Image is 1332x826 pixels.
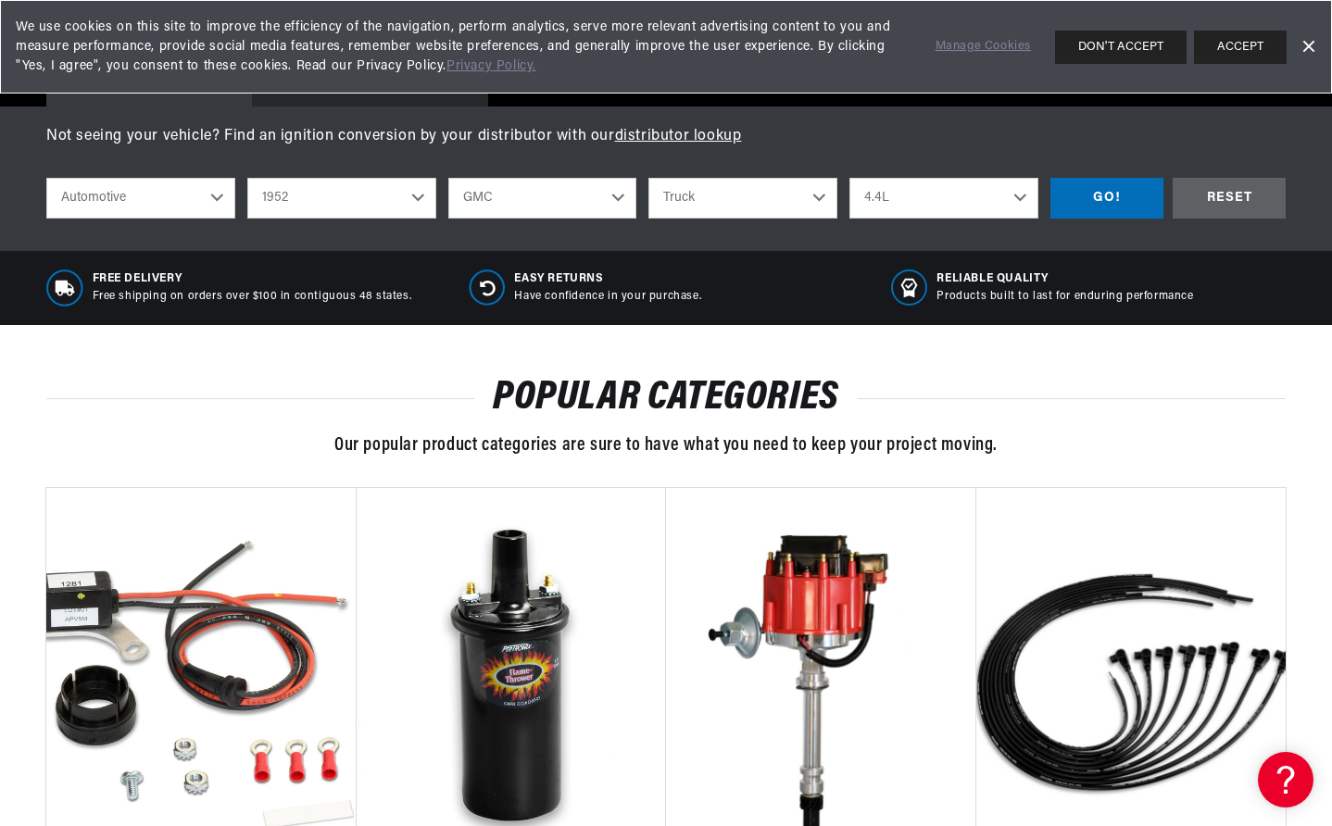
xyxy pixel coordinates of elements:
select: Make [448,178,637,219]
select: Engine [849,178,1038,219]
span: RELIABLE QUALITY [936,271,1193,287]
button: ACCEPT [1194,31,1287,64]
select: Year [247,178,436,219]
a: Privacy Policy. [446,59,536,73]
span: Easy Returns [514,271,701,287]
a: Dismiss Banner [1294,33,1322,61]
select: Ride Type [46,178,235,219]
h2: POPULAR CATEGORIES [46,381,1286,416]
span: Our popular product categories are sure to have what you need to keep your project moving. [334,436,998,455]
p: Have confidence in your purchase. [514,289,701,305]
p: Products built to last for enduring performance [936,289,1193,305]
span: Free Delivery [93,271,412,287]
div: GO! [1050,178,1163,219]
a: distributor lookup [615,129,742,144]
p: Free shipping on orders over $100 in contiguous 48 states. [93,289,412,305]
p: Not seeing your vehicle? Find an ignition conversion by your distributor with our [46,125,1286,149]
span: We use cookies on this site to improve the efficiency of the navigation, perform analytics, serve... [16,18,910,76]
a: Manage Cookies [936,37,1031,56]
button: DON'T ACCEPT [1055,31,1187,64]
select: Model [648,178,837,219]
div: RESET [1173,178,1286,219]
